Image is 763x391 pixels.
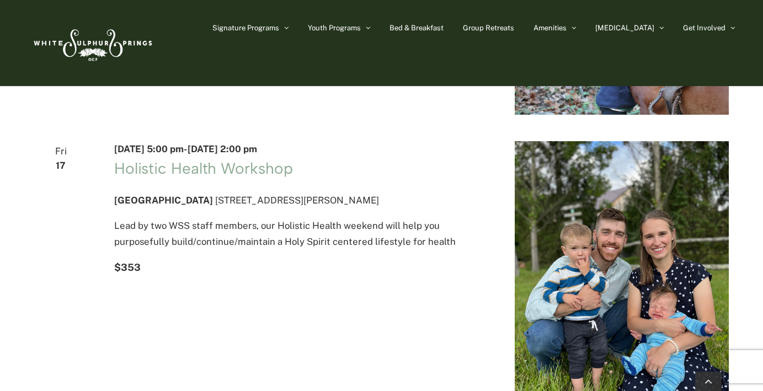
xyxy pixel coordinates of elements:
span: Get Involved [683,24,725,31]
span: [MEDICAL_DATA] [595,24,654,31]
span: [DATE] 5:00 pm [114,143,184,154]
img: White Sulphur Springs Logo [29,17,156,69]
span: Fri [34,143,88,159]
span: $353 [114,261,141,273]
span: [DATE] 2:00 pm [188,143,257,154]
time: - [114,143,257,154]
span: Signature Programs [212,24,279,31]
span: 17 [34,158,88,174]
a: Holistic Health Workshop [114,159,293,178]
span: Bed & Breakfast [389,24,444,31]
span: Youth Programs [308,24,361,31]
span: [GEOGRAPHIC_DATA] [114,195,213,206]
p: Lead by two WSS staff members, our Holistic Health weekend will help you purposefully build/conti... [114,218,489,250]
span: Amenities [533,24,567,31]
span: [STREET_ADDRESS][PERSON_NAME] [215,195,379,206]
span: Group Retreats [463,24,514,31]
